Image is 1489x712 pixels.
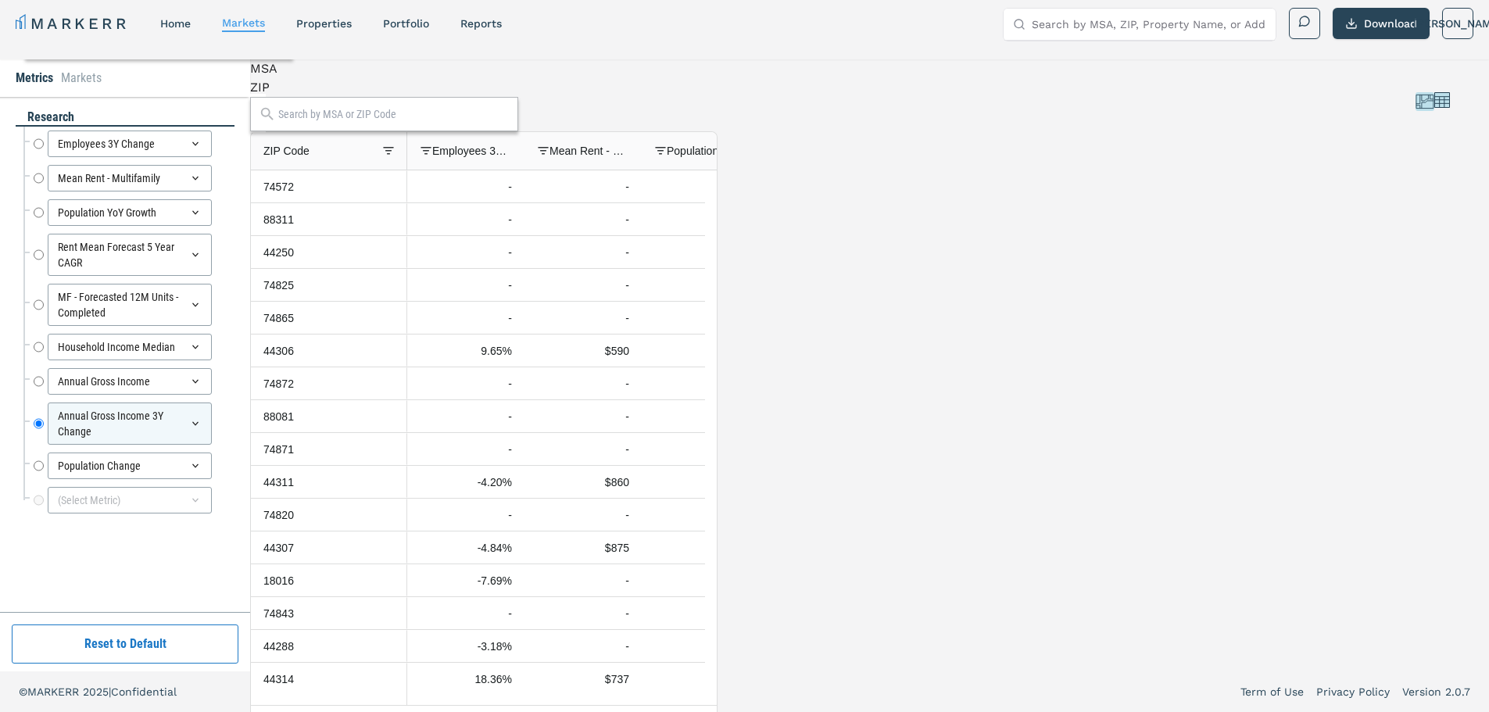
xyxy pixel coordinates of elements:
a: home [160,17,191,30]
div: $875 [524,531,642,564]
div: Rent Mean Forecast 5 Year CAGR [48,234,212,276]
div: 1.41% [642,236,759,268]
div: Mean Rent - Multifamily [48,165,212,191]
a: Version 2.0.7 [1402,684,1470,699]
div: MF - Forecasted 12M Units - Completed [48,284,212,326]
div: - [524,597,642,629]
a: Term of Use [1240,684,1304,699]
div: Annual Gross Income [48,368,212,395]
a: Portfolio [383,17,429,30]
div: - [524,367,642,399]
div: 44250 [251,236,407,268]
div: - [642,564,759,596]
div: -3.18% [407,630,524,662]
div: - [407,269,524,301]
span: Mean Rent - Multifamily [549,145,629,157]
div: Employees 3Y Change [48,131,212,157]
div: - [524,630,642,662]
div: 18.36% [407,663,524,695]
a: Privacy Policy [1316,684,1390,699]
div: 44306 [251,335,407,367]
span: MARKERR [27,685,83,698]
div: - [524,400,642,432]
div: -4.20% [407,466,524,498]
a: MARKERR [16,13,129,34]
div: 74872 [251,367,407,399]
div: 0.12% [642,170,759,202]
div: - [524,170,642,202]
div: - [407,236,524,268]
div: Population YoY Growth [48,199,212,226]
a: reports [460,17,502,30]
div: 1.30% [642,400,759,432]
div: 44311 [251,466,407,498]
div: 0.92% [642,466,759,498]
div: - [524,564,642,596]
div: 74820 [251,499,407,531]
li: Metrics [16,69,53,88]
div: 44288 [251,630,407,662]
span: 2025 | [83,685,111,698]
div: 0.24% [642,499,759,531]
div: - [407,400,524,432]
div: - [407,499,524,531]
div: $860 [524,466,642,498]
div: 0.57% [642,269,759,301]
div: 88081 [251,400,407,432]
div: - [407,203,524,235]
div: MSA [250,59,718,78]
div: - [524,433,642,465]
span: Confidential [111,685,177,698]
span: © [19,685,27,698]
div: 88311 [251,203,407,235]
button: Download [1333,8,1430,39]
span: Population YoY Growth [667,145,746,157]
li: Markets [61,69,102,88]
div: ZIP [250,78,718,97]
div: 0.23% [642,663,759,695]
div: - [407,597,524,629]
span: ZIP Code [263,145,310,157]
div: $590 [524,335,642,367]
div: - [524,302,642,334]
div: Annual Gross Income 3Y Change [48,403,212,445]
div: 74865 [251,302,407,334]
div: 74843 [251,597,407,629]
div: -7.69% [407,564,524,596]
span: Employees 3Y Change [432,145,512,157]
input: Search by MSA, ZIP, Property Name, or Address [1032,9,1266,40]
div: - [407,170,524,202]
div: - [524,203,642,235]
div: research [16,109,234,127]
div: 74871 [251,433,407,465]
div: -4.84% [407,531,524,564]
div: - [407,433,524,465]
button: [PERSON_NAME] [1442,8,1473,39]
div: 44314 [251,663,407,695]
div: 9.65% [407,335,524,367]
div: 1.34% [642,531,759,564]
div: - [524,236,642,268]
div: 0.00% [642,433,759,465]
div: Household Income Median [48,334,212,360]
div: 0.51% [642,367,759,399]
div: 18016 [251,564,407,596]
input: Search by MSA or ZIP Code [278,106,510,123]
button: Reset to Default [12,624,238,664]
div: 1.95% [642,630,759,662]
div: $737 [524,663,642,695]
div: 74572 [251,170,407,202]
div: - [407,302,524,334]
div: 44307 [251,531,407,564]
div: 0.33% [642,597,759,629]
div: Population Change [48,453,212,479]
div: 0.13% [642,335,759,367]
div: -0.14% [642,203,759,235]
div: 0.05% [642,302,759,334]
div: (Select Metric) [48,487,212,513]
a: markets [222,16,265,29]
div: - [524,499,642,531]
div: - [407,367,524,399]
div: 74825 [251,269,407,301]
a: properties [296,17,352,30]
